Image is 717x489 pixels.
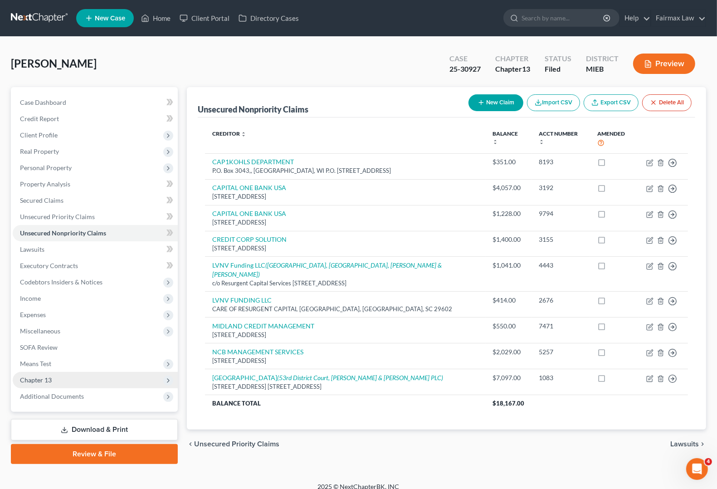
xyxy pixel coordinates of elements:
span: 13 [522,64,530,73]
span: Property Analysis [20,180,70,188]
a: Lawsuits [13,241,178,258]
div: 3192 [539,183,583,192]
span: Personal Property [20,164,72,171]
a: Unsecured Priority Claims [13,209,178,225]
div: $550.00 [493,322,524,331]
span: Lawsuits [670,440,699,448]
span: Secured Claims [20,196,63,204]
div: [STREET_ADDRESS] [STREET_ADDRESS] [212,382,478,391]
i: chevron_left [187,440,194,448]
a: Home [137,10,175,26]
a: Fairmax Law [651,10,706,26]
a: CREDIT CORP SOLUTION [212,235,287,243]
a: LVNV FUNDING LLC [212,296,272,304]
a: Download & Print [11,419,178,440]
a: Unsecured Nonpriority Claims [13,225,178,241]
a: Property Analysis [13,176,178,192]
div: [STREET_ADDRESS] [212,331,478,339]
a: Acct Number unfold_more [539,130,578,145]
a: CAP1KOHLS DEPARTMENT [212,158,294,166]
a: Directory Cases [234,10,303,26]
div: MIEB [586,64,619,74]
a: Creditor unfold_more [212,130,246,137]
span: Credit Report [20,115,59,122]
a: [GEOGRAPHIC_DATA](53rd District Court, [PERSON_NAME] & [PERSON_NAME] PLC) [212,374,443,381]
div: $7,097.00 [493,373,524,382]
div: $4,057.00 [493,183,524,192]
a: CAPITAL ONE BANK USA [212,184,286,191]
div: [STREET_ADDRESS] [212,218,478,227]
button: Import CSV [527,94,580,111]
iframe: Intercom live chat [686,458,708,480]
div: Chapter [495,54,530,64]
div: $1,400.00 [493,235,524,244]
input: Search by name... [522,10,605,26]
div: [STREET_ADDRESS] [212,192,478,201]
a: Client Portal [175,10,234,26]
span: Income [20,294,41,302]
a: Export CSV [584,94,639,111]
span: New Case [95,15,125,22]
span: Additional Documents [20,392,84,400]
button: Preview [633,54,695,74]
span: Client Profile [20,131,58,139]
i: ([GEOGRAPHIC_DATA], [GEOGRAPHIC_DATA], [PERSON_NAME] & [PERSON_NAME]) [212,261,442,278]
a: LVNV Funding LLC([GEOGRAPHIC_DATA], [GEOGRAPHIC_DATA], [PERSON_NAME] & [PERSON_NAME]) [212,261,442,278]
th: Balance Total [205,395,485,411]
span: Means Test [20,360,51,367]
button: New Claim [468,94,523,111]
div: P.O. Box 3043,, [GEOGRAPHIC_DATA], WI P.O. [STREET_ADDRESS] [212,166,478,175]
div: District [586,54,619,64]
div: $1,228.00 [493,209,524,218]
a: Review & File [11,444,178,464]
i: unfold_more [493,139,498,145]
div: 3155 [539,235,583,244]
a: NCB MANAGEMENT SERVICES [212,348,303,356]
a: Case Dashboard [13,94,178,111]
a: Credit Report [13,111,178,127]
div: 9794 [539,209,583,218]
span: Lawsuits [20,245,44,253]
button: Lawsuits chevron_right [670,440,706,448]
div: Filed [545,64,571,74]
span: $18,167.00 [493,400,524,407]
a: Help [620,10,650,26]
div: Case [449,54,481,64]
th: Amended [590,125,639,153]
div: 4443 [539,261,583,270]
i: chevron_right [699,440,706,448]
button: Delete All [642,94,692,111]
span: Miscellaneous [20,327,60,335]
div: $351.00 [493,157,524,166]
span: Unsecured Nonpriority Claims [20,229,106,237]
span: 4 [705,458,712,465]
div: CARE OF RESURGENT CAPITAL [GEOGRAPHIC_DATA], [GEOGRAPHIC_DATA], SC 29602 [212,305,478,313]
div: [STREET_ADDRESS] [212,244,478,253]
div: 5257 [539,347,583,357]
div: 25-30927 [449,64,481,74]
a: Executory Contracts [13,258,178,274]
span: [PERSON_NAME] [11,57,97,70]
div: Chapter [495,64,530,74]
span: Expenses [20,311,46,318]
div: 2676 [539,296,583,305]
span: Chapter 13 [20,376,52,384]
div: 1083 [539,373,583,382]
div: 8193 [539,157,583,166]
a: CAPITAL ONE BANK USA [212,210,286,217]
span: Case Dashboard [20,98,66,106]
i: unfold_more [539,139,544,145]
a: MIDLAND CREDIT MANAGEMENT [212,322,314,330]
div: 7471 [539,322,583,331]
span: Unsecured Priority Claims [20,213,95,220]
div: c/o Resurgent Capital Services [STREET_ADDRESS] [212,279,478,288]
span: Executory Contracts [20,262,78,269]
span: SOFA Review [20,343,58,351]
span: Real Property [20,147,59,155]
a: SOFA Review [13,339,178,356]
div: $1,041.00 [493,261,524,270]
span: Codebtors Insiders & Notices [20,278,102,286]
div: $2,029.00 [493,347,524,357]
div: [STREET_ADDRESS] [212,357,478,365]
i: (53rd District Court, [PERSON_NAME] & [PERSON_NAME] PLC) [277,374,443,381]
